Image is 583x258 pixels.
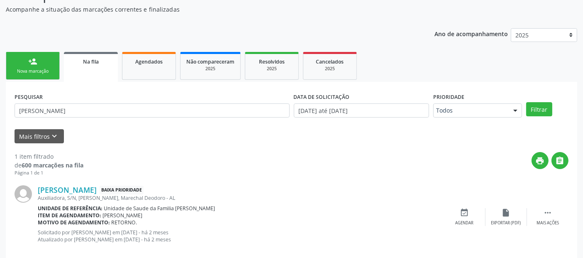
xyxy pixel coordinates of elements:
[100,186,144,194] span: Baixa Prioridade
[15,170,83,177] div: Página 1 de 1
[434,28,508,39] p: Ano de acompanhamento
[502,208,511,217] i: insert_drive_file
[38,185,97,194] a: [PERSON_NAME]
[38,219,110,226] b: Motivo de agendamento:
[112,219,137,226] span: RETORNO.
[259,58,285,65] span: Resolvidos
[543,208,552,217] i: 
[15,103,290,118] input: Nome, CNS
[186,66,234,72] div: 2025
[135,58,163,65] span: Agendados
[456,220,474,226] div: Agendar
[38,194,444,201] div: Auxiliadora, S/N, [PERSON_NAME], Marechal Deodoro - AL
[15,161,83,170] div: de
[536,156,545,165] i: print
[316,58,344,65] span: Cancelados
[22,161,83,169] strong: 600 marcações na fila
[103,212,143,219] span: [PERSON_NAME]
[15,152,83,161] div: 1 item filtrado
[15,129,64,144] button: Mais filtroskeyboard_arrow_down
[38,212,101,219] b: Item de agendamento:
[12,68,54,74] div: Nova marcação
[309,66,351,72] div: 2025
[15,185,32,203] img: img
[526,102,552,116] button: Filtrar
[460,208,469,217] i: event_available
[6,5,406,14] p: Acompanhe a situação das marcações correntes e finalizadas
[433,91,464,103] label: Prioridade
[251,66,293,72] div: 2025
[50,132,59,141] i: keyboard_arrow_down
[186,58,234,65] span: Não compareceram
[551,152,568,169] button: 
[294,91,350,103] label: DATA DE SOLICITAÇÃO
[104,205,215,212] span: Unidade de Saude da Familia [PERSON_NAME]
[28,57,37,66] div: person_add
[38,205,102,212] b: Unidade de referência:
[532,152,549,169] button: print
[38,229,444,243] p: Solicitado por [PERSON_NAME] em [DATE] - há 2 meses Atualizado por [PERSON_NAME] em [DATE] - há 2...
[537,220,559,226] div: Mais ações
[436,106,505,115] span: Todos
[294,103,429,118] input: Selecione um intervalo
[83,58,99,65] span: Na fila
[556,156,565,165] i: 
[15,91,43,103] label: PESQUISAR
[491,220,521,226] div: Exportar (PDF)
